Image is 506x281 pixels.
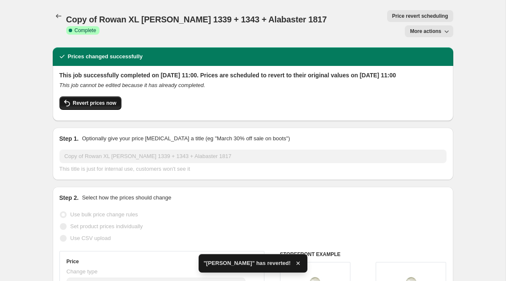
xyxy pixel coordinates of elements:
span: Use bulk price change rules [70,211,138,218]
span: "[PERSON_NAME]" has reverted! [204,259,291,267]
span: Change type [67,268,98,275]
p: Optionally give your price [MEDICAL_DATA] a title (eg "March 30% off sale on boots") [82,134,290,143]
h3: Price [67,258,79,265]
p: Select how the prices should change [82,194,171,202]
span: Use CSV upload [70,235,111,241]
span: Copy of Rowan XL [PERSON_NAME] 1339 + 1343 + Alabaster 1817 [66,15,327,24]
button: Price change jobs [53,10,65,22]
button: More actions [405,25,453,37]
h2: Prices changed successfully [68,52,143,61]
h2: Step 2. [59,194,79,202]
span: More actions [410,28,441,35]
span: Complete [75,27,96,34]
h2: Step 1. [59,134,79,143]
button: Revert prices now [59,96,121,110]
button: Price revert scheduling [387,10,453,22]
span: Set product prices individually [70,223,143,229]
span: Price revert scheduling [392,13,448,19]
span: This title is just for internal use, customers won't see it [59,166,190,172]
h6: STOREFRONT EXAMPLE [280,251,447,258]
i: This job cannot be edited because it has already completed. [59,82,205,88]
input: 30% off holiday sale [59,150,447,163]
h2: This job successfully completed on [DATE] 11:00. Prices are scheduled to revert to their original... [59,71,447,79]
span: Revert prices now [73,100,116,106]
